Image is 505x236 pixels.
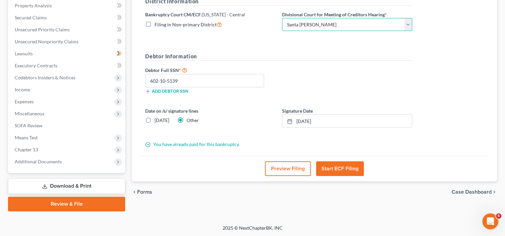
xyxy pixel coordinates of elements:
[9,48,125,60] a: Lawsuits
[496,213,501,219] span: 6
[9,24,125,36] a: Unsecured Priority Claims
[155,117,169,123] span: [DATE]
[15,3,52,8] span: Property Analysis
[15,27,70,32] span: Unsecured Priority Claims
[282,11,387,18] label: Divisional Court for Meeting of Creditors Hearing
[187,117,199,123] span: Other
[15,147,38,152] span: Chapter 13
[15,51,33,56] span: Lawsuits
[145,107,275,114] label: Date on /s/ signature lines
[132,189,137,195] i: chevron_left
[316,161,364,176] button: Start ECF Filing
[9,36,125,48] a: Unsecured Nonpriority Claims
[482,213,498,229] iframe: Intercom live chat
[8,197,125,211] a: Review & File
[492,189,497,195] i: chevron_right
[9,120,125,132] a: SOFA Review
[15,87,30,92] span: Income
[452,189,497,195] a: Case Dashboard chevron_right
[15,135,38,140] span: Means Test
[452,189,492,195] span: Case Dashboard
[15,39,78,44] span: Unsecured Nonpriority Claims
[9,12,125,24] a: Secured Claims
[137,189,152,195] span: Forms
[155,22,217,27] span: Filing in Non-primary District
[15,75,75,80] span: Codebtors Insiders & Notices
[145,89,188,94] button: Add debtor SSN
[265,161,311,176] button: Preview Filing
[9,60,125,72] a: Executory Contracts
[15,123,42,128] span: SOFA Review
[202,12,245,17] span: [US_STATE] - Central
[145,11,245,18] label: Bankruptcy Court CM/ECF:
[15,15,47,20] span: Secured Claims
[15,99,34,104] span: Expenses
[145,74,264,87] input: XXX-XX-XXXX
[282,107,313,114] label: Signature Date
[15,159,62,164] span: Additional Documents
[282,115,412,127] a: [DATE]
[142,141,416,148] div: You have already paid for this bankruptcy.
[8,178,125,194] a: Download & Print
[142,66,279,74] label: Debtor Full SSN
[145,52,412,61] h5: Debtor Information
[15,63,57,68] span: Executory Contracts
[15,111,44,116] span: Miscellaneous
[132,189,161,195] button: chevron_left Forms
